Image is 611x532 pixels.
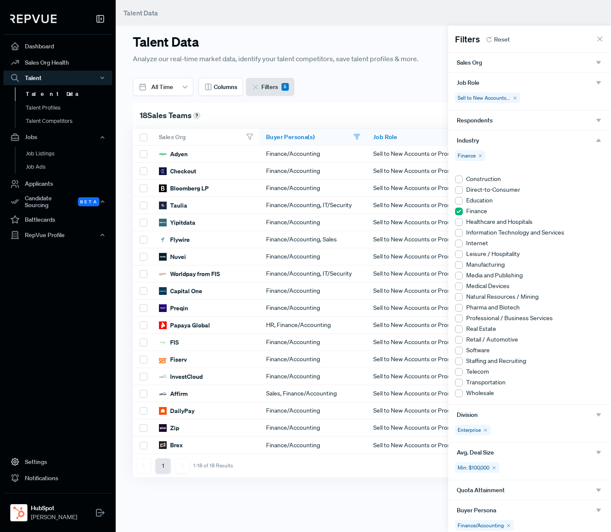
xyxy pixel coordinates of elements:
li: Medical Devices [455,282,604,291]
button: Buyer Persona [448,500,611,520]
span: Division [457,411,478,418]
li: Software [455,346,604,355]
button: Division [448,405,611,425]
li: Direct-to-Consumer [455,185,604,194]
span: Buyer Persona [457,507,496,514]
li: Real Estate [455,324,604,333]
li: Pharma and Biotech [455,303,604,312]
li: Telecom [455,367,604,376]
li: Internet [455,239,604,248]
div: Finance [455,150,485,161]
li: Media and Publishing [455,271,604,280]
span: Respondents [457,117,493,124]
button: Industry [448,131,611,150]
li: Staffing and Recruiting [455,357,604,366]
li: Professional / Business Services [455,314,604,323]
li: Information Technology and Services [455,228,604,237]
li: Finance [455,207,604,216]
div: Finance/Accounting [455,520,514,531]
li: Leisure / Hospitality [455,250,604,259]
li: Natural Resources / Mining [455,292,604,301]
span: Quota Attainment [457,487,505,493]
li: Construction [455,175,604,184]
button: Sales Org [448,53,611,72]
li: Retail / Automotive [455,335,604,344]
button: Respondents [448,110,611,130]
li: Healthcare and Hospitals [455,217,604,226]
li: Manufacturing [455,260,604,269]
span: Reset [494,35,510,44]
div: Min: $100,000 [455,462,499,473]
button: Quota Attainment [448,480,611,500]
span: Job Role [457,79,479,86]
span: Filters [455,33,480,45]
span: Sales Org [457,59,482,66]
span: Avg. Deal Size [457,449,494,456]
button: Job Role [448,73,611,92]
li: Education [455,196,604,205]
button: Avg. Deal Size [448,443,611,462]
li: Wholesale [455,389,604,398]
li: Transportation [455,378,604,387]
div: Enterprise [455,425,491,435]
span: Industry [457,137,479,144]
div: Sell to New Accounts... [455,92,520,103]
